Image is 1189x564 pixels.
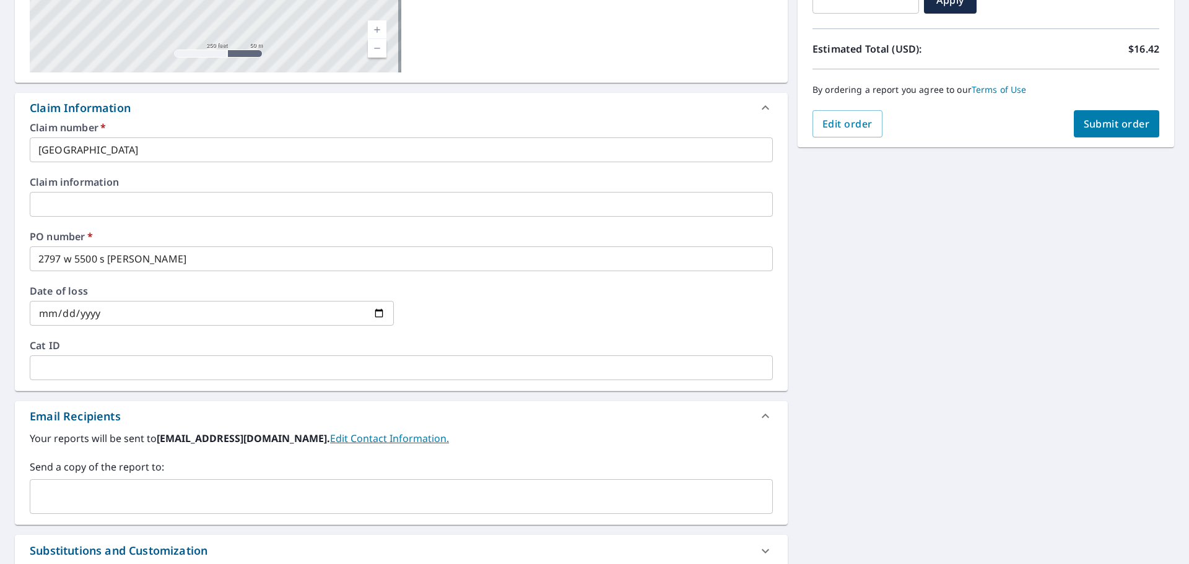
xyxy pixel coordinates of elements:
[812,110,882,137] button: Edit order
[1128,41,1159,56] p: $16.42
[30,100,131,116] div: Claim Information
[30,408,121,425] div: Email Recipients
[1074,110,1160,137] button: Submit order
[30,286,394,296] label: Date of loss
[1084,117,1150,131] span: Submit order
[30,431,773,446] label: Your reports will be sent to
[30,341,773,350] label: Cat ID
[30,123,773,132] label: Claim number
[812,41,986,56] p: Estimated Total (USD):
[972,84,1027,95] a: Terms of Use
[812,84,1159,95] p: By ordering a report you agree to our
[30,542,207,559] div: Substitutions and Customization
[15,93,788,123] div: Claim Information
[30,459,773,474] label: Send a copy of the report to:
[30,232,773,241] label: PO number
[368,20,386,39] a: Current Level 17, Zoom In
[822,117,873,131] span: Edit order
[30,177,773,187] label: Claim information
[157,432,330,445] b: [EMAIL_ADDRESS][DOMAIN_NAME].
[330,432,449,445] a: EditContactInfo
[368,39,386,58] a: Current Level 17, Zoom Out
[15,401,788,431] div: Email Recipients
